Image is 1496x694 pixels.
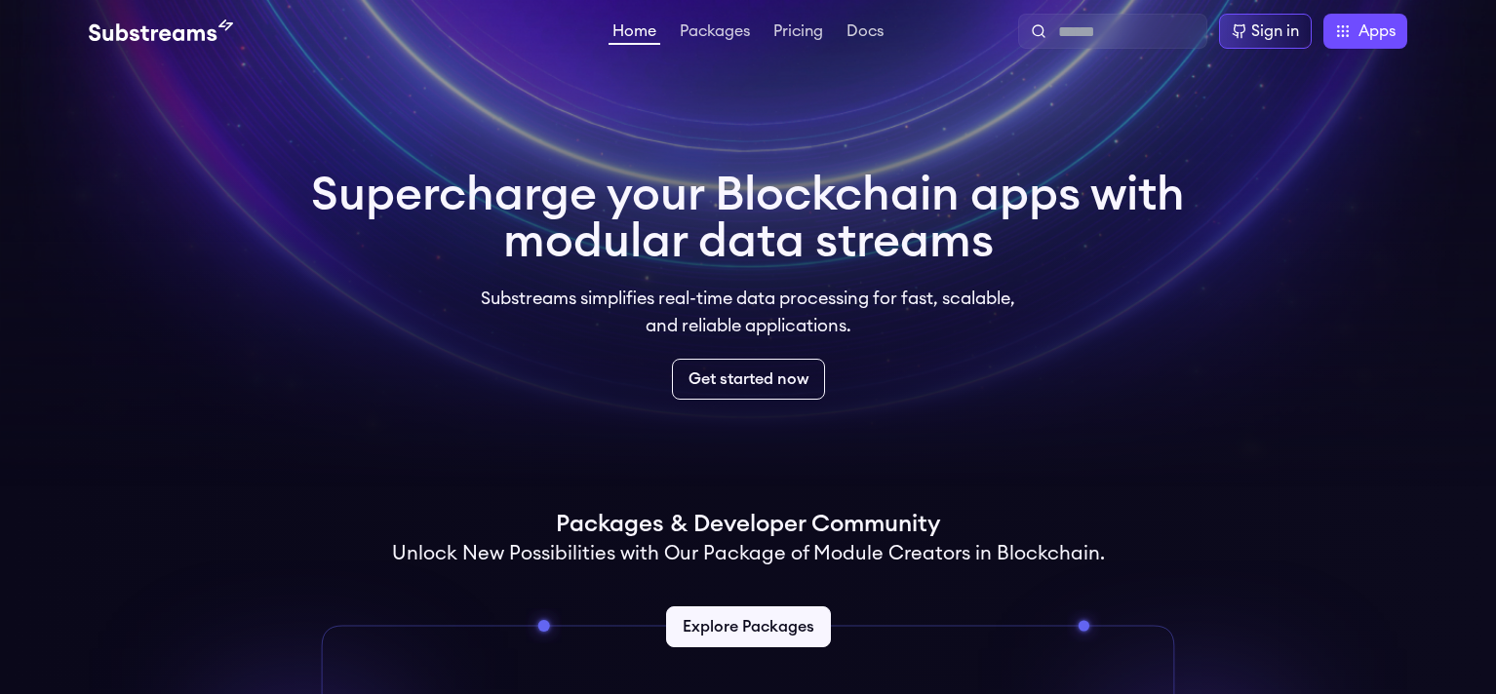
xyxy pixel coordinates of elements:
[769,23,827,43] a: Pricing
[1251,19,1299,43] div: Sign in
[392,540,1105,567] h2: Unlock New Possibilities with Our Package of Module Creators in Blockchain.
[556,509,940,540] h1: Packages & Developer Community
[843,23,887,43] a: Docs
[666,606,831,647] a: Explore Packages
[467,285,1029,339] p: Substreams simplifies real-time data processing for fast, scalable, and reliable applications.
[1219,14,1312,49] a: Sign in
[672,359,825,400] a: Get started now
[1358,19,1396,43] span: Apps
[676,23,754,43] a: Packages
[609,23,660,45] a: Home
[311,172,1185,265] h1: Supercharge your Blockchain apps with modular data streams
[89,19,233,43] img: Substream's logo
